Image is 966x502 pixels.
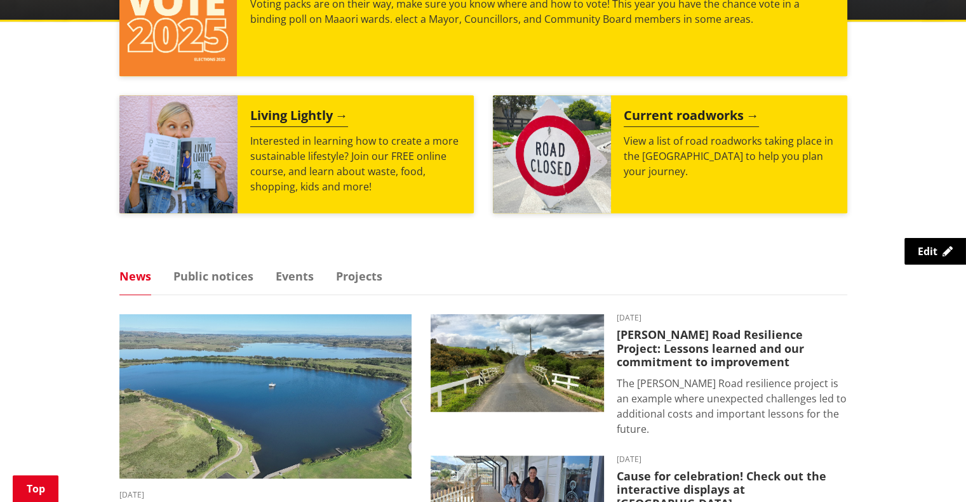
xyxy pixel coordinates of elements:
a: [DATE] [PERSON_NAME] Road Resilience Project: Lessons learned and our commitment to improvement T... [431,314,847,437]
a: Top [13,475,58,502]
a: Edit [904,238,966,265]
a: Projects [336,270,382,282]
h3: [PERSON_NAME] Road Resilience Project: Lessons learned and our commitment to improvement [617,328,847,369]
img: Lake Waahi (Lake Puketirini in the foreground) [119,314,412,479]
h2: Current roadworks [624,108,759,127]
p: Interested in learning how to create a more sustainable lifestyle? Join our FREE online course, a... [250,133,461,194]
img: Mainstream Green Workshop Series [119,95,238,213]
p: View a list of road roadworks taking place in the [GEOGRAPHIC_DATA] to help you plan your journey. [624,133,835,179]
iframe: Messenger Launcher [908,449,953,494]
a: Living Lightly Interested in learning how to create a more sustainable lifestyle? Join our FREE o... [119,95,474,213]
a: News [119,270,151,282]
img: PR-21222 Huia Road Relience Munro Road Bridge [431,314,604,412]
a: Public notices [173,270,253,282]
h2: Living Lightly [250,108,348,127]
p: The [PERSON_NAME] Road resilience project is an example where unexpected challenges led to additi... [617,376,847,437]
a: Events [276,270,314,282]
img: Road closed sign [493,95,611,213]
time: [DATE] [617,314,847,322]
time: [DATE] [617,456,847,463]
time: [DATE] [119,491,412,499]
span: Edit [918,244,937,258]
a: Current roadworks View a list of road roadworks taking place in the [GEOGRAPHIC_DATA] to help you... [493,95,847,213]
